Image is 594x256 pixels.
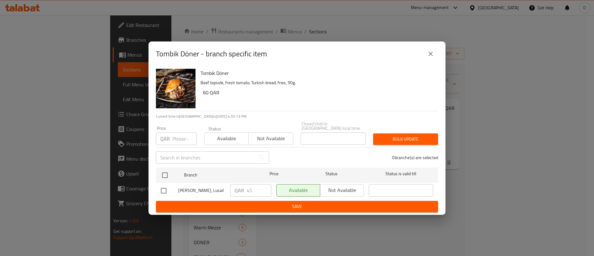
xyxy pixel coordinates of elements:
[203,88,433,97] h6: 60 QAR
[207,134,246,143] span: Available
[156,49,267,59] h2: Tombik Döner - branch specific item
[299,170,364,178] span: Status
[156,114,438,119] p: Current time in [GEOGRAPHIC_DATA] is [DATE] 4:50:13 PM
[200,69,433,77] h6: Tombik Döner
[253,170,295,178] span: Price
[251,134,291,143] span: Not available
[369,170,433,178] span: Status is valid till
[156,151,255,164] input: Search in branches
[248,132,293,145] button: Not available
[235,187,244,194] p: QAR
[161,203,433,210] span: Save
[178,187,225,194] span: [PERSON_NAME], Lusail
[156,69,196,108] img: Tombik Döner
[172,132,197,145] input: Please enter price
[373,133,438,145] button: Bulk update
[204,132,249,145] button: Available
[392,154,438,161] p: 0 branche(s) are selected
[247,184,271,197] input: Please enter price
[160,135,170,142] p: QAR
[184,171,248,179] span: Branch
[200,79,433,87] p: Beef topside, fresh tomato, Turkish bread, fries, 90g.
[423,46,438,61] button: close
[378,135,433,143] span: Bulk update
[156,201,438,212] button: Save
